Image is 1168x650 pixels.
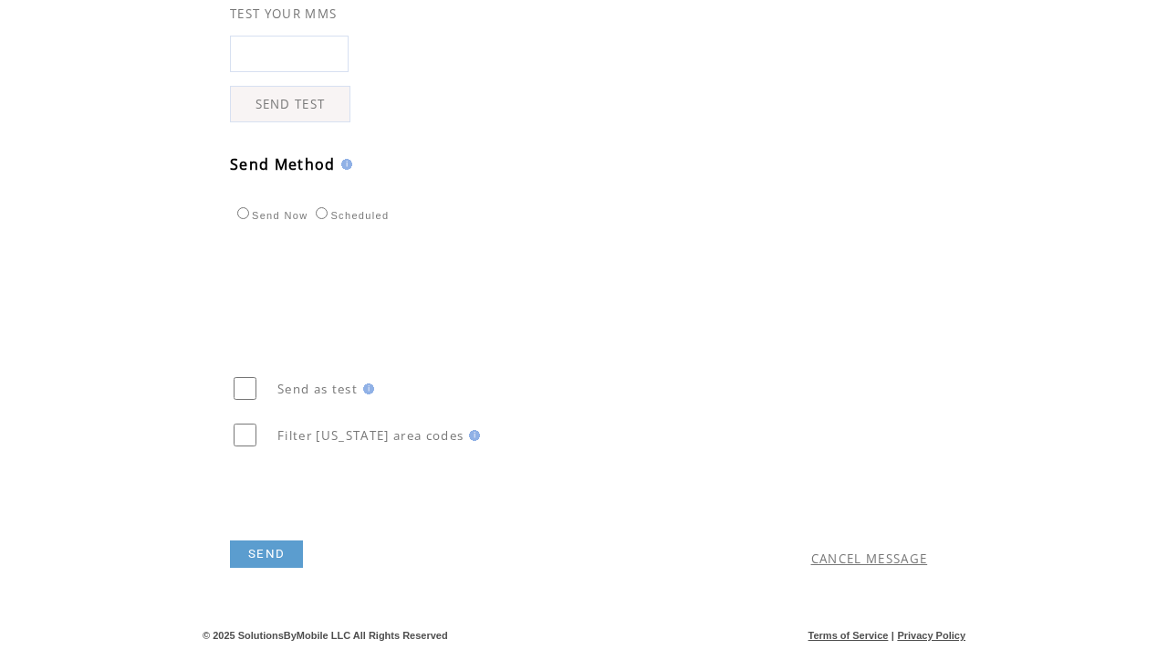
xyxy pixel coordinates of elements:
label: Scheduled [311,210,389,221]
label: Send Now [233,210,308,221]
span: Send Method [230,154,336,174]
span: TEST YOUR MMS [230,5,337,22]
img: help.gif [464,430,480,441]
a: Terms of Service [808,630,889,641]
a: SEND TEST [230,86,350,122]
a: SEND [230,540,303,568]
img: help.gif [336,159,352,170]
img: help.gif [358,383,374,394]
a: CANCEL MESSAGE [811,550,928,567]
input: Scheduled [316,207,328,219]
span: © 2025 SolutionsByMobile LLC All Rights Reserved [203,630,448,641]
input: Send Now [237,207,249,219]
span: | [892,630,894,641]
span: Send as test [277,381,358,397]
span: Filter [US_STATE] area codes [277,427,464,444]
a: Privacy Policy [897,630,965,641]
